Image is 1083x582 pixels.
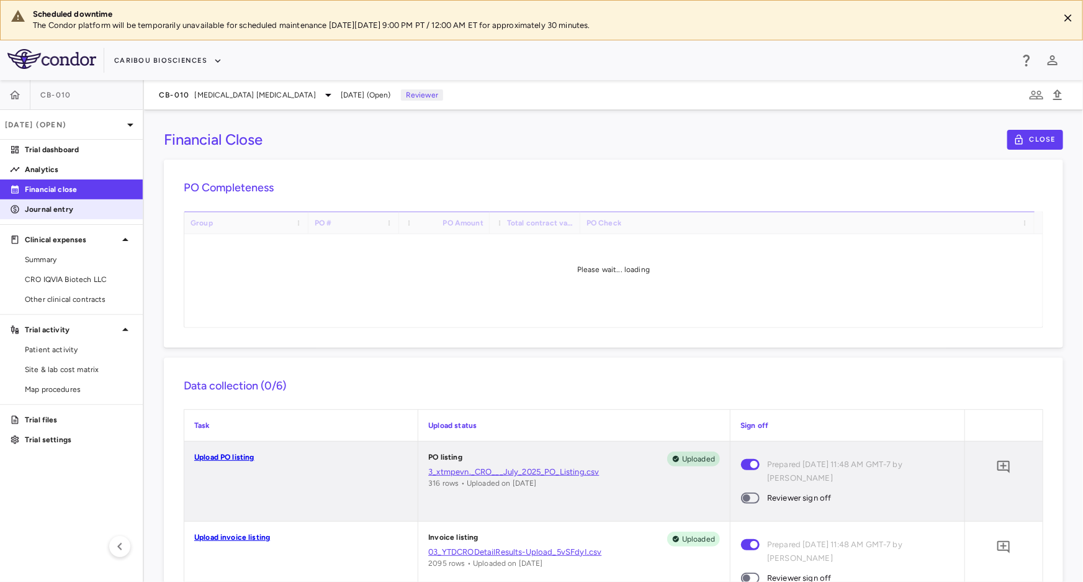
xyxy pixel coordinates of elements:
a: Upload invoice listing [194,533,270,542]
span: Patient activity [25,344,133,355]
span: Prepared [DATE] 11:48 AM GMT-7 by [PERSON_NAME] [767,538,944,565]
h6: Data collection (0/6) [184,378,1043,394]
p: [DATE] (Open) [5,119,123,130]
span: Site & lab cost matrix [25,364,133,375]
p: Upload status [428,420,720,431]
p: Trial dashboard [25,144,133,155]
p: Clinical expenses [25,234,118,245]
p: The Condor platform will be temporarily unavailable for scheduled maintenance [DATE][DATE] 9:00 P... [33,20,1049,31]
span: CRO IQVIA Biotech LLC [25,274,133,285]
button: Add comment [993,537,1014,558]
span: [MEDICAL_DATA] [MEDICAL_DATA] [195,89,316,101]
h3: Financial Close [164,130,263,149]
button: Close [1059,9,1077,27]
p: Trial settings [25,434,133,445]
div: Scheduled downtime [33,9,1049,20]
button: Close [1007,130,1063,150]
p: Invoice listing [428,532,478,547]
button: Add comment [993,457,1014,478]
span: [DATE] (Open) [341,89,391,101]
img: logo-full-SnFGN8VE.png [7,49,96,69]
h6: PO Completeness [184,180,1043,196]
span: CB-010 [159,90,190,100]
p: PO listing [428,452,462,466]
p: Financial close [25,184,133,195]
span: Map procedures [25,384,133,395]
p: Reviewer [401,89,443,101]
span: 2095 rows • Uploaded on [DATE] [428,559,543,568]
p: Sign off [740,420,954,431]
button: Caribou Biosciences [114,51,222,71]
p: Task [194,420,408,431]
span: 316 rows • Uploaded on [DATE] [428,479,536,488]
a: 3_xtmpevn._CRO___July_2025_PO_Listing.csv [428,466,720,478]
svg: Add comment [996,460,1011,475]
a: Upload PO listing [194,453,254,462]
p: Trial activity [25,324,118,335]
span: Prepared [DATE] 11:48 AM GMT-7 by [PERSON_NAME] [767,458,944,485]
span: CB-010 [40,90,71,100]
span: Please wait... loading [577,265,650,274]
p: Trial files [25,414,133,425]
span: Uploaded [677,534,720,545]
span: Other clinical contracts [25,294,133,305]
span: Uploaded [677,453,720,465]
p: Analytics [25,164,133,175]
svg: Add comment [996,540,1011,555]
a: 03_YTDCRODetailResults-Upload_5vSFdyI.csv [428,547,720,558]
span: Reviewer sign off [767,491,832,505]
p: Journal entry [25,204,133,215]
span: Summary [25,254,133,265]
